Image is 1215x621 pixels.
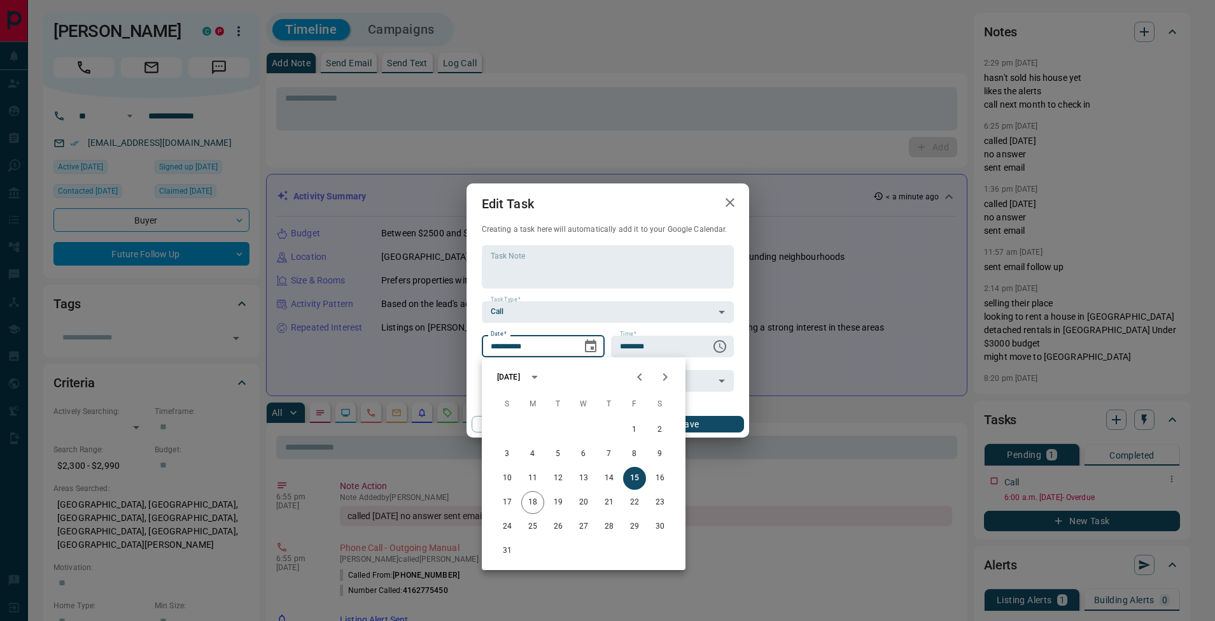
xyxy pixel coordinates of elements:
button: 19 [547,491,570,514]
button: 30 [649,515,671,538]
button: calendar view is open, switch to year view [524,366,545,388]
button: 13 [572,467,595,490]
span: Wednesday [572,392,595,417]
button: Previous month [627,364,652,390]
button: Next month [652,364,678,390]
button: Save [635,416,743,432]
button: 1 [623,418,646,441]
span: Friday [623,392,646,417]
button: 17 [496,491,519,514]
button: 23 [649,491,671,514]
p: Creating a task here will automatically add it to your Google Calendar. [482,224,734,235]
span: Monday [521,392,544,417]
button: 24 [496,515,519,538]
button: 8 [623,443,646,466]
button: 22 [623,491,646,514]
button: 15 [623,467,646,490]
button: 11 [521,467,544,490]
button: 31 [496,539,519,562]
button: 2 [649,418,671,441]
button: 7 [598,443,621,466]
button: 18 [521,491,544,514]
button: 3 [496,443,519,466]
button: Choose date, selected date is Aug 15, 2025 [578,334,603,359]
button: 28 [598,515,621,538]
span: Saturday [649,392,671,417]
button: 5 [547,443,570,466]
div: Call [482,301,734,323]
h2: Edit Task [467,183,549,224]
button: 4 [521,443,544,466]
button: Cancel [472,416,580,432]
label: Task Type [491,296,521,304]
button: 16 [649,467,671,490]
button: 26 [547,515,570,538]
button: 25 [521,515,544,538]
button: 10 [496,467,519,490]
button: 12 [547,467,570,490]
button: 6 [572,443,595,466]
label: Date [491,330,507,338]
span: Tuesday [547,392,570,417]
span: Thursday [598,392,621,417]
button: 14 [598,467,621,490]
button: 20 [572,491,595,514]
span: Sunday [496,392,519,417]
button: 29 [623,515,646,538]
div: [DATE] [497,371,520,383]
button: 9 [649,443,671,466]
label: Time [620,330,636,338]
button: Choose time, selected time is 6:00 AM [707,334,733,359]
button: 21 [598,491,621,514]
button: 27 [572,515,595,538]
